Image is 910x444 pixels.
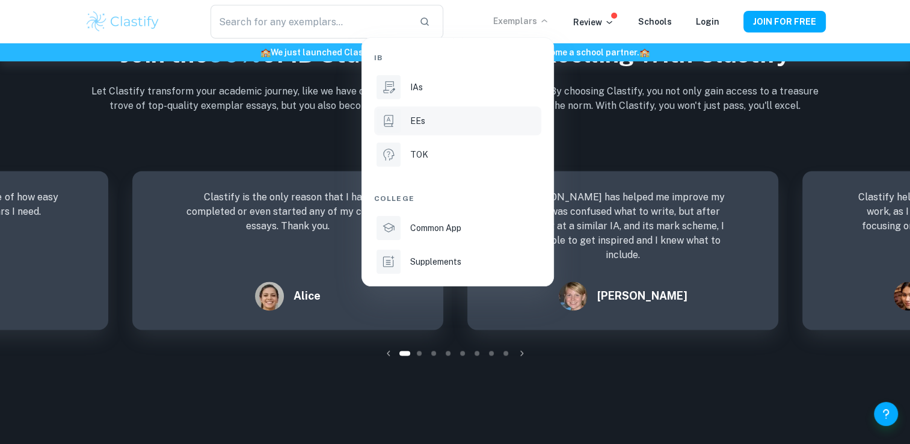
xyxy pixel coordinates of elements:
a: TOK [374,140,541,169]
p: EEs [410,114,425,128]
span: IB [374,52,383,63]
p: TOK [410,148,428,161]
p: Supplements [410,255,461,268]
a: Common App [374,214,541,242]
span: College [374,193,414,204]
a: EEs [374,106,541,135]
a: IAs [374,73,541,102]
p: Common App [410,221,461,235]
p: IAs [410,81,423,94]
a: Supplements [374,247,541,276]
